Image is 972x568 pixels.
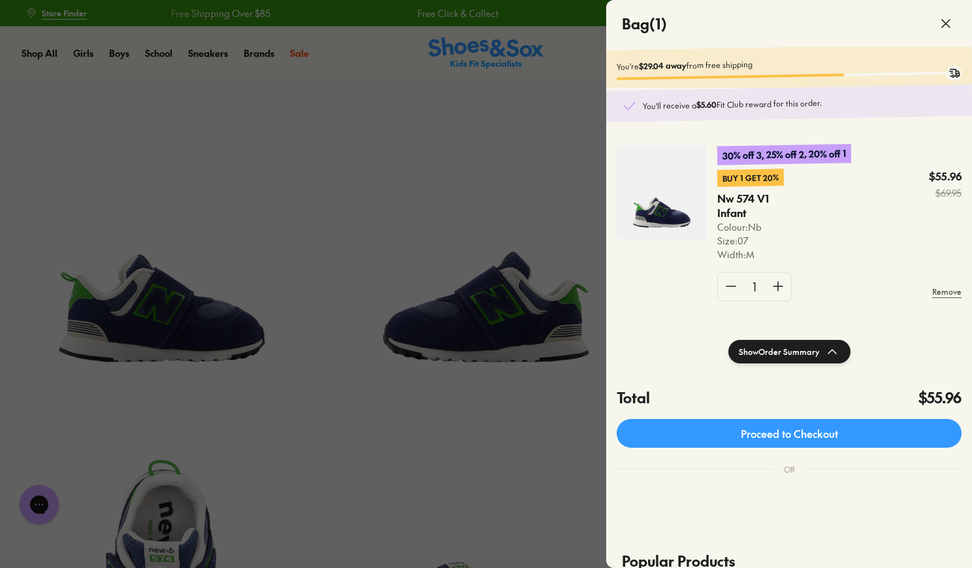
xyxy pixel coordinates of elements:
[717,192,784,220] p: Nw 574 V1 Infant
[7,5,46,44] button: Gorgias live chat
[617,54,962,72] p: You're from free shipping
[622,13,667,35] h4: Bag ( 1 )
[929,169,962,184] p: $55.96
[717,144,851,165] p: 30% off 3, 25% off 2, 20% off 1
[639,60,687,71] b: $29.04 away
[717,234,801,248] p: Size : 07
[617,419,962,448] a: Proceed to Checkout
[617,501,962,537] iframe: PayPal-paypal
[918,387,962,409] h4: $55.96
[728,340,850,363] button: ShowOrder Summary
[696,99,717,110] b: $5.60
[717,169,784,187] p: Buy 1 Get 20%
[643,95,956,112] p: You'll receive a Fit Club reward for this order.
[744,273,765,301] div: 1
[929,186,962,200] s: $69.95
[717,220,801,234] p: Colour: Nb
[617,387,650,409] h4: Total
[773,453,805,486] div: OR
[717,248,801,261] p: Width : M
[617,145,707,239] img: 4-551097.jpg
